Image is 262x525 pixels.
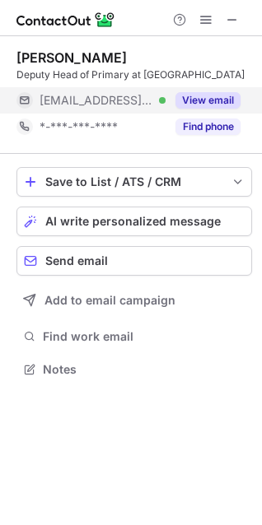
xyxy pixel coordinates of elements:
button: save-profile-one-click [16,167,252,197]
button: Find work email [16,325,252,348]
button: Reveal Button [175,92,241,109]
span: Add to email campaign [44,294,175,307]
div: Save to List / ATS / CRM [45,175,223,188]
button: AI write personalized message [16,207,252,236]
span: Send email [45,254,108,267]
div: [PERSON_NAME] [16,49,127,66]
span: [EMAIL_ADDRESS][DOMAIN_NAME] [40,93,153,108]
span: Notes [43,362,246,377]
img: ContactOut v5.3.10 [16,10,115,30]
button: Reveal Button [175,118,241,135]
span: Find work email [43,329,246,344]
span: AI write personalized message [45,215,221,228]
button: Notes [16,358,252,381]
div: Deputy Head of Primary at [GEOGRAPHIC_DATA] [16,67,252,82]
button: Send email [16,246,252,276]
button: Add to email campaign [16,286,252,315]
